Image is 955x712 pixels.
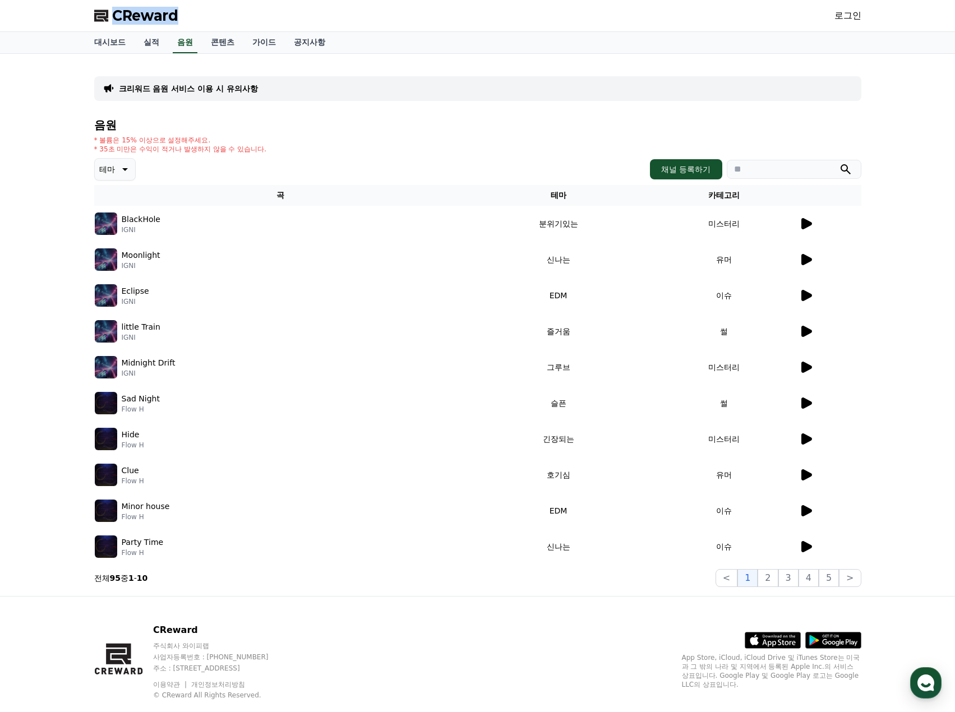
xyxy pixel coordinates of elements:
[122,357,176,369] p: Midnight Drift
[191,681,245,688] a: 개인정보처리방침
[758,569,778,587] button: 2
[3,355,74,383] a: 홈
[122,285,149,297] p: Eclipse
[122,465,139,477] p: Clue
[94,136,267,145] p: * 볼륨은 15% 이상으로 설정해주세요.
[95,428,117,450] img: music
[467,457,650,493] td: 호기심
[467,206,650,242] td: 분위기있는
[95,500,117,522] img: music
[122,405,160,414] p: Flow H
[95,284,117,307] img: music
[834,9,861,22] a: 로그인
[467,385,650,421] td: 슬픈
[467,349,650,385] td: 그루브
[110,574,121,582] strong: 95
[122,537,164,548] p: Party Time
[95,248,117,271] img: music
[202,32,243,53] a: 콘텐츠
[122,393,160,405] p: Sad Night
[467,529,650,565] td: 신나는
[467,278,650,313] td: EDM
[819,569,839,587] button: 5
[650,206,798,242] td: 미스터리
[799,569,819,587] button: 4
[839,569,861,587] button: >
[94,145,267,154] p: * 35초 미만은 수익이 적거나 발생하지 않을 수 있습니다.
[650,349,798,385] td: 미스터리
[285,32,334,53] a: 공지사항
[467,242,650,278] td: 신나는
[153,623,290,637] p: CReward
[103,373,116,382] span: 대화
[95,464,117,486] img: music
[122,333,160,342] p: IGNI
[94,119,861,131] h4: 음원
[122,441,144,450] p: Flow H
[467,493,650,529] td: EDM
[95,356,117,378] img: music
[128,574,134,582] strong: 1
[153,681,188,688] a: 이용약관
[122,225,160,234] p: IGNI
[145,355,215,383] a: 설정
[122,321,160,333] p: little Train
[122,297,149,306] p: IGNI
[173,32,197,53] a: 음원
[119,83,258,94] a: 크리워드 음원 서비스 이용 시 유의사항
[122,429,140,441] p: Hide
[153,653,290,662] p: 사업자등록번호 : [PHONE_NUMBER]
[650,313,798,349] td: 썰
[650,529,798,565] td: 이슈
[85,32,135,53] a: 대시보드
[94,7,178,25] a: CReward
[650,385,798,421] td: 썰
[122,501,170,512] p: Minor house
[650,242,798,278] td: 유머
[122,512,170,521] p: Flow H
[94,158,136,181] button: 테마
[153,641,290,650] p: 주식회사 와이피랩
[122,548,164,557] p: Flow H
[716,569,737,587] button: <
[650,159,722,179] button: 채널 등록하기
[122,477,144,486] p: Flow H
[122,249,160,261] p: Moonlight
[99,161,115,177] p: 테마
[122,369,176,378] p: IGNI
[778,569,799,587] button: 3
[650,185,798,206] th: 카테고리
[112,7,178,25] span: CReward
[467,185,650,206] th: 테마
[135,32,168,53] a: 실적
[467,313,650,349] td: 즐거움
[95,392,117,414] img: music
[650,421,798,457] td: 미스터리
[95,535,117,558] img: music
[74,355,145,383] a: 대화
[153,691,290,700] p: © CReward All Rights Reserved.
[650,457,798,493] td: 유머
[682,653,861,689] p: App Store, iCloud, iCloud Drive 및 iTunes Store는 미국과 그 밖의 나라 및 지역에서 등록된 Apple Inc.의 서비스 상표입니다. Goo...
[243,32,285,53] a: 가이드
[153,664,290,673] p: 주소 : [STREET_ADDRESS]
[737,569,758,587] button: 1
[650,278,798,313] td: 이슈
[467,421,650,457] td: 긴장되는
[35,372,42,381] span: 홈
[137,574,147,582] strong: 10
[122,261,160,270] p: IGNI
[94,185,467,206] th: 곡
[94,572,148,584] p: 전체 중 -
[122,214,160,225] p: BlackHole
[95,320,117,343] img: music
[173,372,187,381] span: 설정
[650,493,798,529] td: 이슈
[95,212,117,235] img: music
